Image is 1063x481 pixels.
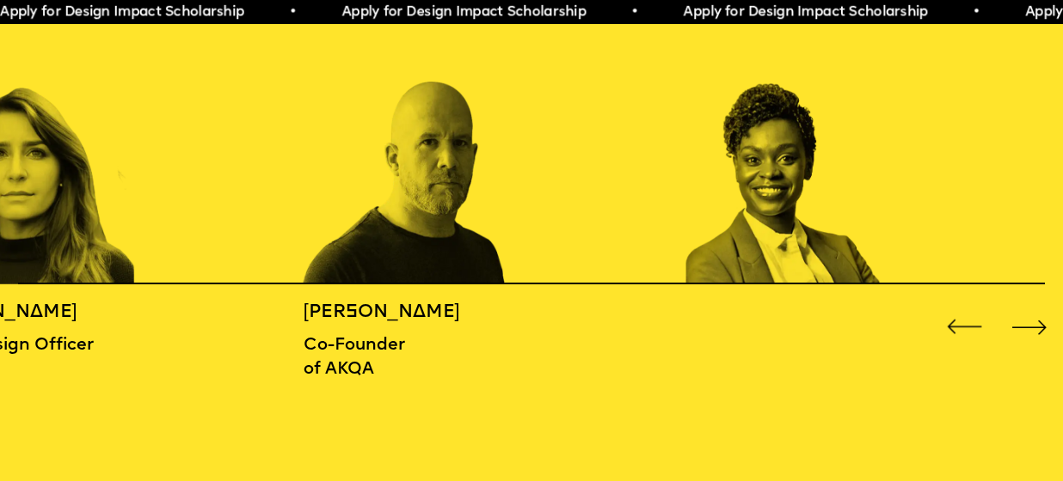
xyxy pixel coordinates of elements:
[288,5,296,19] span: •
[304,301,495,324] h5: [PERSON_NAME]
[304,334,495,381] p: Co-Founder of AKQA
[972,5,980,19] span: •
[1009,306,1051,348] div: Next slide
[943,306,986,348] div: Previous slide
[630,5,638,19] span: •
